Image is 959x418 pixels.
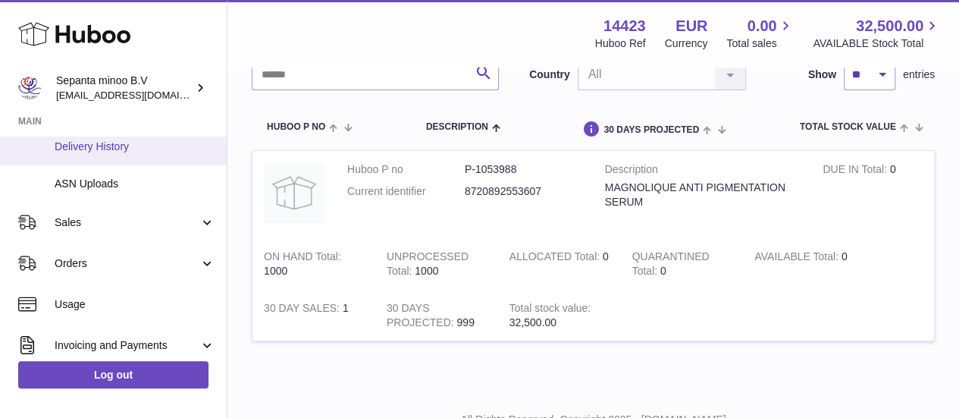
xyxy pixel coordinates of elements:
strong: 30 DAYS PROJECTED [387,302,457,332]
strong: EUR [675,16,707,36]
a: 0.00 Total sales [726,16,794,51]
div: MAGNOLIQUE ANTI PIGMENTATION SERUM [605,181,801,209]
span: Total sales [726,36,794,51]
td: 1 [252,290,375,341]
span: 32,500.00 [856,16,923,36]
span: Orders [55,256,199,271]
a: 32,500.00 AVAILABLE Stock Total [813,16,941,51]
span: Total stock value [800,122,896,132]
strong: UNPROCESSED Total [387,250,469,281]
img: internalAdmin-14423@internal.huboo.com [18,77,41,99]
span: [EMAIL_ADDRESS][DOMAIN_NAME] [56,89,223,101]
div: Currency [665,36,708,51]
td: 0 [811,151,934,238]
span: entries [903,68,935,82]
strong: AVAILABLE Total [754,250,841,266]
div: Sepanta minoo B.V [56,74,193,102]
dt: Current identifier [347,184,465,199]
span: Delivery History [55,140,215,154]
td: 999 [375,290,498,341]
dt: Huboo P no [347,162,465,177]
span: 0 [660,265,666,277]
strong: Description [605,162,801,181]
img: product image [264,162,324,223]
a: Log out [18,361,208,388]
td: 1000 [375,238,498,290]
dd: P-1053988 [465,162,582,177]
span: 0.00 [747,16,777,36]
td: 1000 [252,238,375,290]
strong: 14423 [603,16,646,36]
strong: Total stock value [509,302,591,318]
dd: 8720892553607 [465,184,582,199]
strong: 30 DAY SALES [264,302,343,318]
strong: ON HAND Total [264,250,341,266]
span: Description [426,122,488,132]
span: Invoicing and Payments [55,338,199,353]
td: 0 [743,238,866,290]
strong: QUARANTINED Total [631,250,709,281]
td: 0 [498,238,621,290]
strong: ALLOCATED Total [509,250,603,266]
label: Country [529,68,570,82]
strong: DUE IN Total [823,163,889,179]
span: ASN Uploads [55,177,215,191]
label: Show [808,68,836,82]
span: 30 DAYS PROJECTED [603,125,699,135]
span: 32,500.00 [509,316,556,328]
span: Usage [55,297,215,312]
span: Sales [55,215,199,230]
span: Huboo P no [267,122,325,132]
div: Huboo Ref [595,36,646,51]
span: AVAILABLE Stock Total [813,36,941,51]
